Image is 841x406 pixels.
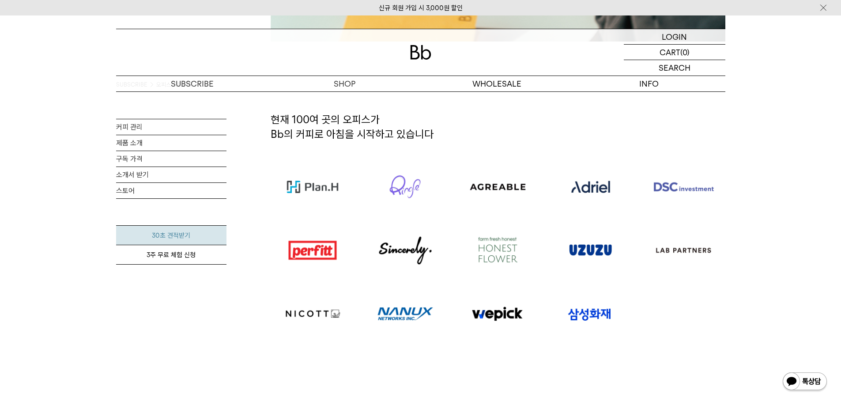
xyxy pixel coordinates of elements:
img: 로고 [282,171,343,203]
img: 로고 [467,297,529,330]
img: 로고 [560,171,622,203]
img: 카카오톡 채널 1:1 채팅 버튼 [782,372,828,393]
a: 3주 무료 체험 신청 [116,245,226,265]
a: 스토어 [116,183,226,198]
a: SHOP [268,76,421,91]
a: 제품 소개 [116,135,226,151]
a: 신규 회원 가입 시 3,000원 할인 [379,4,463,12]
h2: 현재 100여 곳의 오피스가 Bb의 커피로 아침을 시작하고 있습니다 [271,112,725,155]
img: 로고 [467,171,529,203]
a: 커피 관리 [116,119,226,135]
p: LOGIN [662,29,687,44]
img: 로고 [374,171,436,203]
img: 로고 [652,234,714,266]
img: 로고 [560,297,622,330]
img: 로고 [282,297,343,330]
a: LOGIN [624,29,725,45]
img: 로고 [467,235,529,266]
a: CART (0) [624,45,725,60]
a: 30초 견적받기 [116,225,226,245]
a: SUBSCRIBE [116,76,268,91]
a: 소개서 받기 [116,167,226,182]
img: 로고 [374,297,436,330]
img: 로고 [560,234,622,266]
p: CART [660,45,680,60]
p: (0) [680,45,690,60]
img: 로고 [374,235,436,266]
p: INFO [573,76,725,91]
p: SEARCH [659,60,690,76]
img: 로고 [282,234,343,266]
p: WHOLESALE [421,76,573,91]
a: 구독 가격 [116,151,226,167]
img: 로고 [652,171,714,203]
img: 로고 [410,45,431,60]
